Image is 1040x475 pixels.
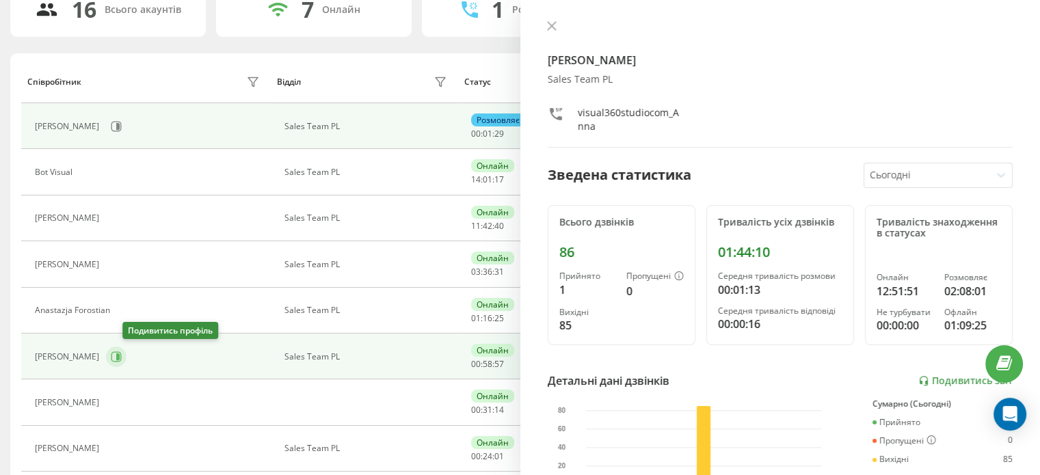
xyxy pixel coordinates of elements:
div: Open Intercom Messenger [994,398,1026,431]
div: Онлайн [471,206,514,219]
div: : : [471,221,504,231]
span: 16 [483,312,492,324]
span: 14 [471,174,481,185]
span: 01 [483,174,492,185]
div: Вихідні [559,308,615,317]
div: Sales Team PL [284,260,451,269]
div: Вихідні [872,454,909,464]
text: 60 [558,425,566,433]
div: Онлайн [471,390,514,403]
div: Sales Team PL [284,122,451,131]
span: 00 [471,358,481,370]
div: Розмовляє [471,113,525,126]
span: 14 [494,404,504,416]
div: [PERSON_NAME] [35,398,103,407]
span: 11 [471,220,481,232]
span: 03 [471,266,481,277]
div: [PERSON_NAME] [35,444,103,453]
div: : : [471,359,504,369]
div: Сумарно (Сьогодні) [872,399,1013,409]
span: 36 [483,266,492,277]
span: 25 [494,312,504,324]
div: : : [471,314,504,323]
div: 1 [559,282,615,298]
div: 00:01:13 [718,282,842,298]
div: Онлайн [322,4,360,16]
div: : : [471,452,504,461]
span: 01 [494,450,504,462]
div: Прийнято [872,418,920,427]
div: Тривалість знаходження в статусах [877,217,1001,240]
div: 0 [1008,435,1013,446]
div: Онлайн [471,344,514,357]
div: Онлайн [471,436,514,449]
div: Пропущені [872,435,936,446]
div: Bot Visual [35,167,76,177]
div: : : [471,405,504,415]
div: [PERSON_NAME] [35,260,103,269]
div: visual360studiocom_Anna [578,106,684,133]
div: Онлайн [471,298,514,311]
div: Середня тривалість відповіді [718,306,842,316]
span: 01 [471,312,481,324]
div: : : [471,267,504,277]
span: 31 [494,266,504,277]
div: Співробітник [27,77,81,87]
div: Розмовляє [944,273,1001,282]
div: Онлайн [471,252,514,264]
span: 01 [483,128,492,139]
span: 00 [471,450,481,462]
div: Статус [464,77,491,87]
div: 85 [1003,454,1013,464]
div: [PERSON_NAME] [35,213,103,223]
div: Всього акаунтів [105,4,181,16]
span: 58 [483,358,492,370]
span: 29 [494,128,504,139]
div: 01:09:25 [944,317,1001,334]
span: 17 [494,174,504,185]
div: : : [471,175,504,185]
span: 40 [494,220,504,232]
div: [PERSON_NAME] [35,122,103,131]
div: 12:51:51 [877,283,933,299]
div: Sales Team PL [284,444,451,453]
div: Sales Team PL [548,74,1013,85]
div: Подивитись профіль [122,322,218,339]
div: 85 [559,317,615,334]
div: 02:08:01 [944,283,1001,299]
div: Онлайн [877,273,933,282]
div: Прийнято [559,271,615,281]
div: Зведена статистика [548,165,691,185]
div: Не турбувати [877,308,933,317]
div: 00:00:16 [718,316,842,332]
span: 57 [494,358,504,370]
span: 00 [471,128,481,139]
div: Sales Team PL [284,213,451,223]
h4: [PERSON_NAME] [548,52,1013,68]
div: Пропущені [626,271,684,282]
div: Офлайн [944,308,1001,317]
div: Розмовляють [512,4,578,16]
span: 31 [483,404,492,416]
div: Відділ [277,77,301,87]
text: 20 [558,462,566,470]
div: : : [471,129,504,139]
div: Anastazja Forostian [35,306,114,315]
div: Онлайн [471,159,514,172]
div: 00:00:00 [877,317,933,334]
div: 86 [559,244,684,260]
a: Подивитись звіт [918,375,1013,387]
div: Sales Team PL [284,167,451,177]
div: Детальні дані дзвінків [548,372,669,389]
text: 40 [558,444,566,451]
text: 80 [558,407,566,414]
span: 00 [471,404,481,416]
div: Sales Team PL [284,352,451,362]
div: Середня тривалість розмови [718,271,842,281]
div: 01:44:10 [718,244,842,260]
div: Всього дзвінків [559,217,684,228]
div: [PERSON_NAME] [35,352,103,362]
span: 24 [483,450,492,462]
div: Тривалість усіх дзвінків [718,217,842,228]
div: 0 [626,283,684,299]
